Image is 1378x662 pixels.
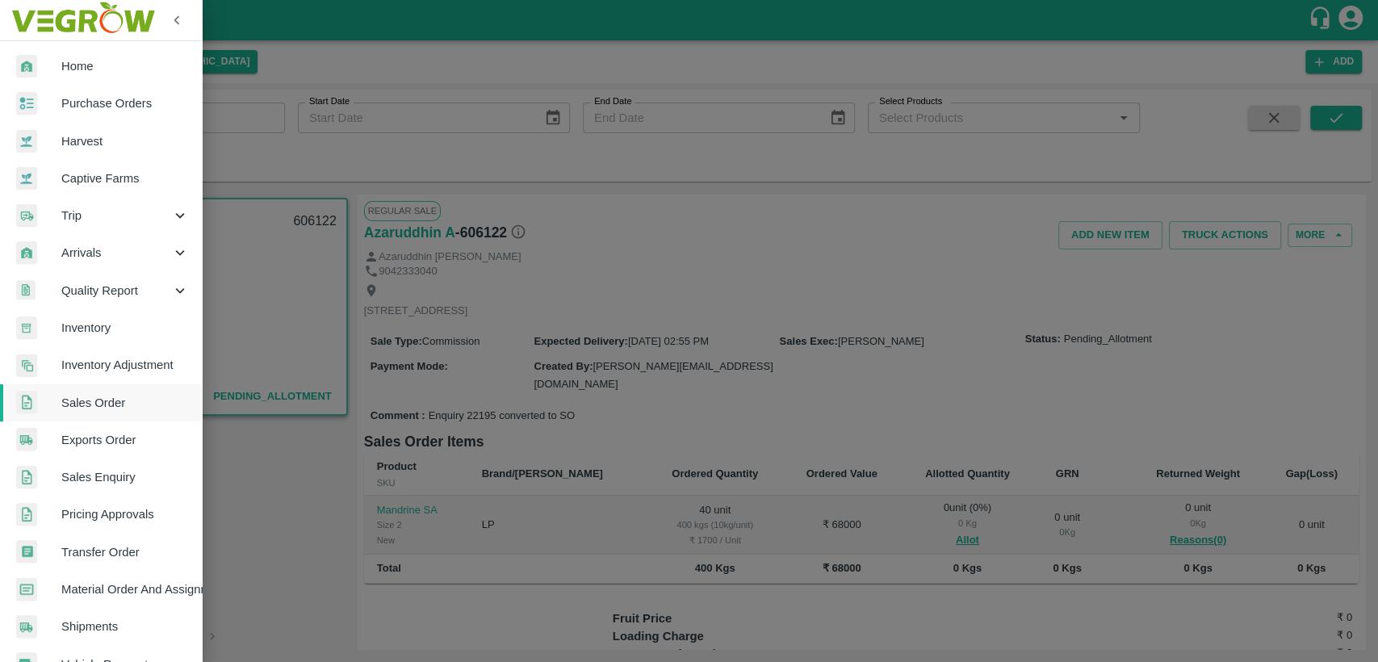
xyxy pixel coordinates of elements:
img: reciept [16,92,37,115]
span: Material Order And Assignment [61,580,189,598]
span: Captive Farms [61,170,189,187]
span: Sales Order [61,394,189,412]
img: sales [16,503,37,526]
span: Arrivals [61,244,171,262]
img: whArrival [16,241,37,265]
span: Pricing Approvals [61,505,189,523]
span: Quality Report [61,282,171,300]
img: sales [16,466,37,489]
img: harvest [16,166,37,191]
img: whInventory [16,316,37,340]
img: shipments [16,428,37,451]
img: shipments [16,615,37,639]
img: centralMaterial [16,578,37,601]
span: Harvest [61,132,189,150]
img: harvest [16,129,37,153]
img: whArrival [16,55,37,78]
span: Shipments [61,618,189,635]
span: Transfer Order [61,543,189,561]
span: Inventory Adjustment [61,356,189,374]
img: whTransfer [16,540,37,564]
img: delivery [16,204,37,228]
span: Exports Order [61,431,189,449]
span: Home [61,57,189,75]
span: Sales Enquiry [61,468,189,486]
img: qualityReport [16,280,36,300]
span: Purchase Orders [61,94,189,112]
img: inventory [16,354,37,377]
img: sales [16,391,37,414]
span: Trip [61,207,171,224]
span: Inventory [61,319,189,337]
